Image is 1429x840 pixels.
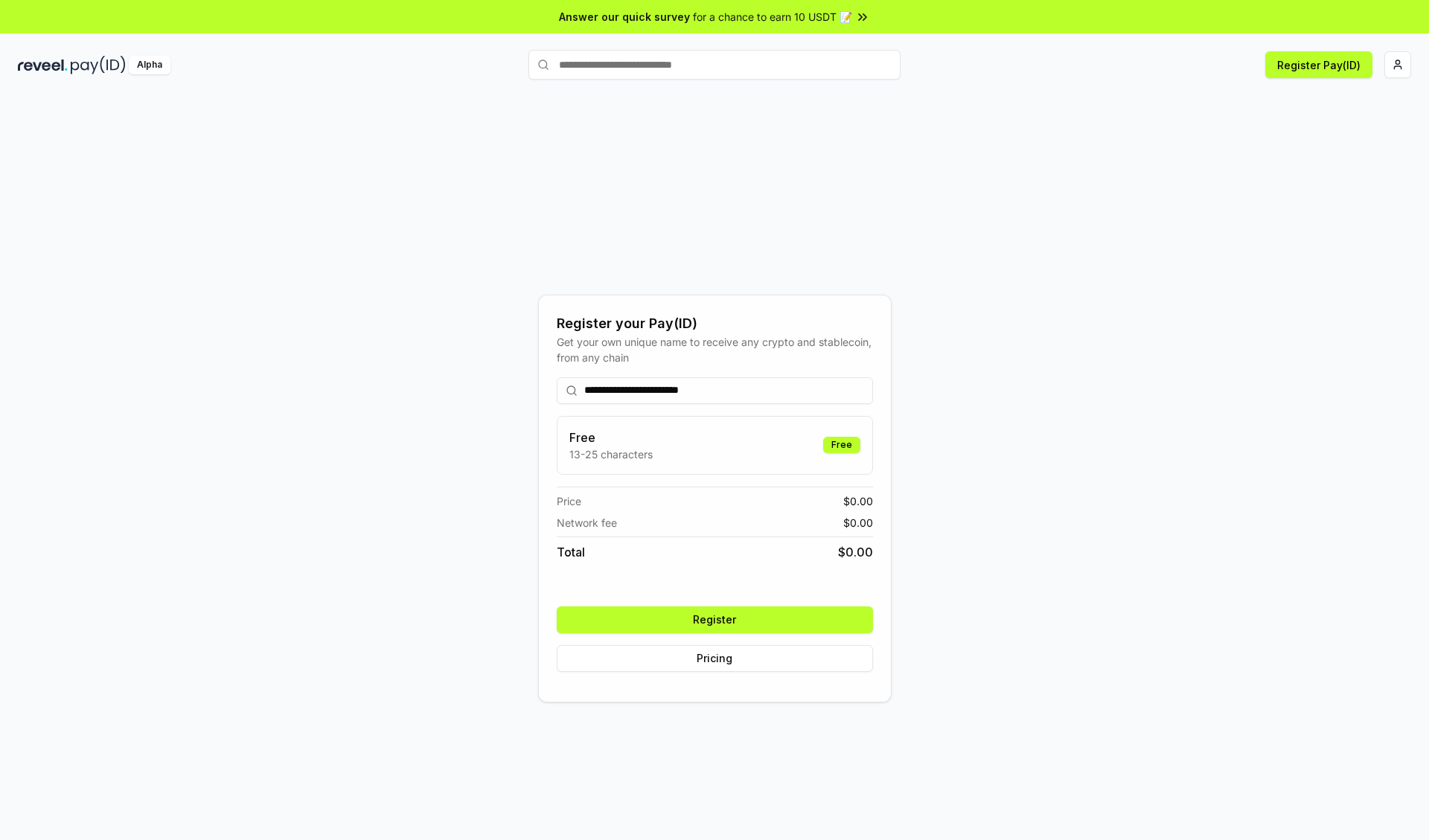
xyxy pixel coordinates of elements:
[18,56,68,74] img: reveel_dark
[823,437,860,453] div: Free
[693,9,852,25] span: for a chance to earn 10 USDT 📝
[129,56,170,74] div: Alpha
[557,313,873,334] div: Register your Pay(ID)
[559,9,690,25] span: Answer our quick survey
[557,493,581,509] span: Price
[569,429,653,446] h3: Free
[838,543,873,561] span: $ 0.00
[71,56,126,74] img: pay_id
[557,645,873,672] button: Pricing
[557,334,873,365] div: Get your own unique name to receive any crypto and stablecoin, from any chain
[843,515,873,530] span: $ 0.00
[557,606,873,633] button: Register
[569,446,653,462] p: 13-25 characters
[1265,51,1372,78] button: Register Pay(ID)
[843,493,873,509] span: $ 0.00
[557,515,617,530] span: Network fee
[557,543,585,561] span: Total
